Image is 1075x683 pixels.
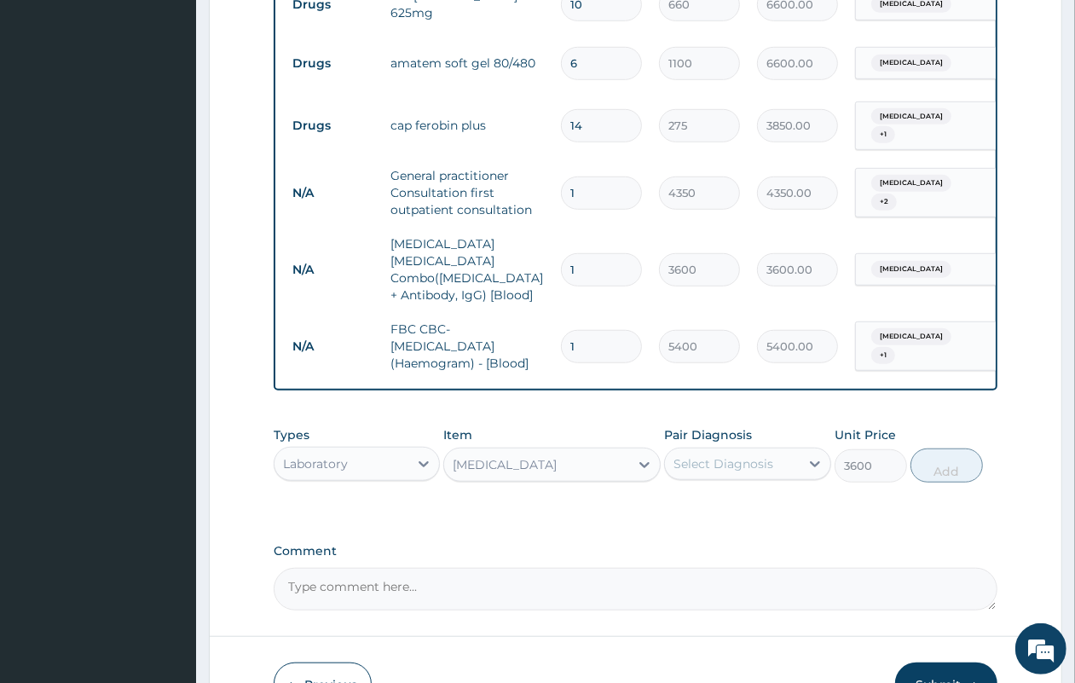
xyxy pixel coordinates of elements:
span: [MEDICAL_DATA] [871,108,951,125]
div: [MEDICAL_DATA] [453,456,557,473]
span: + 1 [871,347,895,364]
div: Minimize live chat window [280,9,321,49]
span: [MEDICAL_DATA] [871,55,951,72]
span: [MEDICAL_DATA] [871,261,951,278]
button: Add [910,449,983,483]
label: Types [274,428,309,443]
td: amatem soft gel 80/480 [382,46,552,80]
span: + 2 [871,194,897,211]
img: d_794563401_company_1708531726252_794563401 [32,85,69,128]
label: Pair Diagnosis [664,426,752,443]
label: Unit Price [835,426,896,443]
td: N/A [284,331,382,362]
span: [MEDICAL_DATA] [871,328,951,345]
td: General practitioner Consultation first outpatient consultation [382,159,552,227]
span: We're online! [99,215,235,387]
div: Chat with us now [89,96,286,118]
label: Item [443,426,472,443]
td: cap ferobin plus [382,108,552,142]
span: [MEDICAL_DATA] [871,175,951,192]
td: [MEDICAL_DATA] [MEDICAL_DATA] Combo([MEDICAL_DATA]+ Antibody, IgG) [Blood] [382,227,552,312]
div: Select Diagnosis [673,455,773,472]
td: Drugs [284,110,382,142]
td: FBC CBC-[MEDICAL_DATA] (Haemogram) - [Blood] [382,312,552,380]
span: + 1 [871,126,895,143]
div: Laboratory [283,455,348,472]
td: N/A [284,254,382,286]
td: N/A [284,177,382,209]
label: Comment [274,544,997,559]
textarea: Type your message and hit 'Enter' [9,466,325,525]
td: Drugs [284,48,382,79]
